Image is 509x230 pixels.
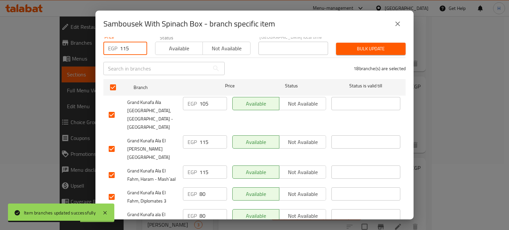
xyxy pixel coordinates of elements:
input: Please enter price [199,187,227,201]
span: Available [235,137,277,147]
h2: Sambousek With Spinach Box - branch specific item [103,19,275,29]
span: Price [208,82,252,90]
button: Available [155,42,203,55]
button: Not available [279,165,326,179]
span: Not available [205,44,248,53]
span: Status is valid till [331,82,400,90]
span: Grand Kunafa Ala El [PERSON_NAME][GEOGRAPHIC_DATA] [127,137,178,161]
span: Status [257,82,326,90]
button: Not available [279,97,326,110]
div: Item branches updated successfully [24,209,96,216]
span: Grand Kunafa Ala El Fahm, Diplomates 3 [127,189,178,205]
input: Please enter price [199,135,227,149]
button: Not available [202,42,250,55]
span: Grand Kunafa Ala El Fahm, Haram - Mash`aal [127,167,178,183]
p: EGP [188,100,197,108]
span: Available [235,167,277,177]
p: EGP [188,138,197,146]
button: Not available [279,209,326,222]
span: Branch [134,83,202,92]
button: Bulk update [336,43,406,55]
button: Available [232,187,279,201]
span: Not available [282,189,323,199]
span: Available [235,99,277,109]
input: Please enter price [120,42,147,55]
span: Not available [282,99,323,109]
p: EGP [188,212,197,220]
button: close [390,16,406,32]
span: Grand Kunafa Ala [GEOGRAPHIC_DATA], [GEOGRAPHIC_DATA] - [GEOGRAPHIC_DATA] [127,98,178,131]
span: Not available [282,137,323,147]
button: Available [232,209,279,222]
p: EGP [188,190,197,198]
span: Available [158,44,200,53]
button: Available [232,165,279,179]
button: Not available [279,135,326,149]
button: Available [232,97,279,110]
input: Please enter price [199,209,227,222]
button: Available [232,135,279,149]
span: Not available [282,211,323,221]
span: Available [235,211,277,221]
p: 18 branche(s) are selected [354,65,406,72]
input: Please enter price [199,97,227,110]
span: Available [235,189,277,199]
span: Bulk update [341,45,400,53]
p: EGP [108,44,117,52]
span: Not available [282,167,323,177]
p: EGP [188,168,197,176]
button: Not available [279,187,326,201]
input: Please enter price [199,165,227,179]
input: Search in branches [103,62,209,75]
